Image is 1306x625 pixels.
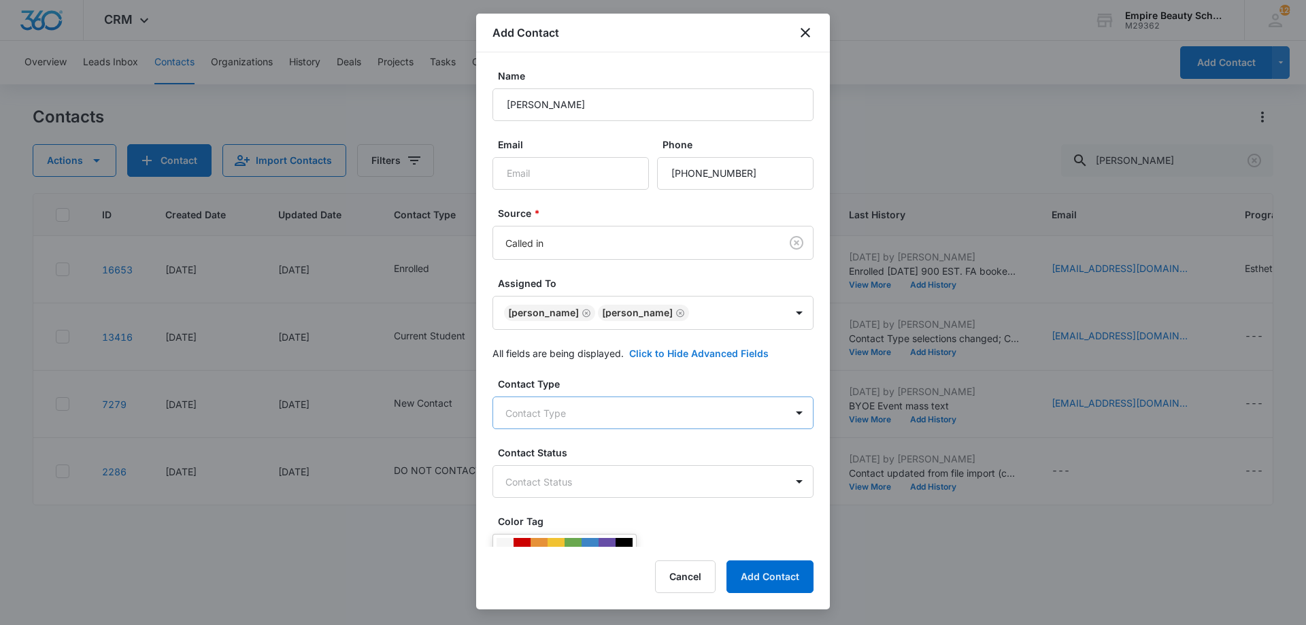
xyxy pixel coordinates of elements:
[531,538,548,555] div: #e69138
[786,232,807,254] button: Clear
[655,560,716,593] button: Cancel
[616,538,633,555] div: #000000
[514,538,531,555] div: #CC0000
[492,157,649,190] input: Email
[492,88,814,121] input: Name
[599,538,616,555] div: #674ea7
[565,538,582,555] div: #6aa84f
[508,308,579,318] div: [PERSON_NAME]
[582,538,599,555] div: #3d85c6
[663,137,819,152] label: Phone
[797,24,814,41] button: close
[579,308,591,318] div: Remove Amelia Gauthier
[498,377,819,391] label: Contact Type
[498,445,819,460] label: Contact Status
[657,157,814,190] input: Phone
[498,69,819,83] label: Name
[498,276,819,290] label: Assigned To
[498,206,819,220] label: Source
[726,560,814,593] button: Add Contact
[492,346,624,360] p: All fields are being displayed.
[548,538,565,555] div: #f1c232
[673,308,685,318] div: Remove Jess Peltonovich
[602,308,673,318] div: [PERSON_NAME]
[498,137,654,152] label: Email
[492,24,559,41] h1: Add Contact
[497,538,514,555] div: #F6F6F6
[629,346,769,360] button: Click to Hide Advanced Fields
[498,514,819,528] label: Color Tag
